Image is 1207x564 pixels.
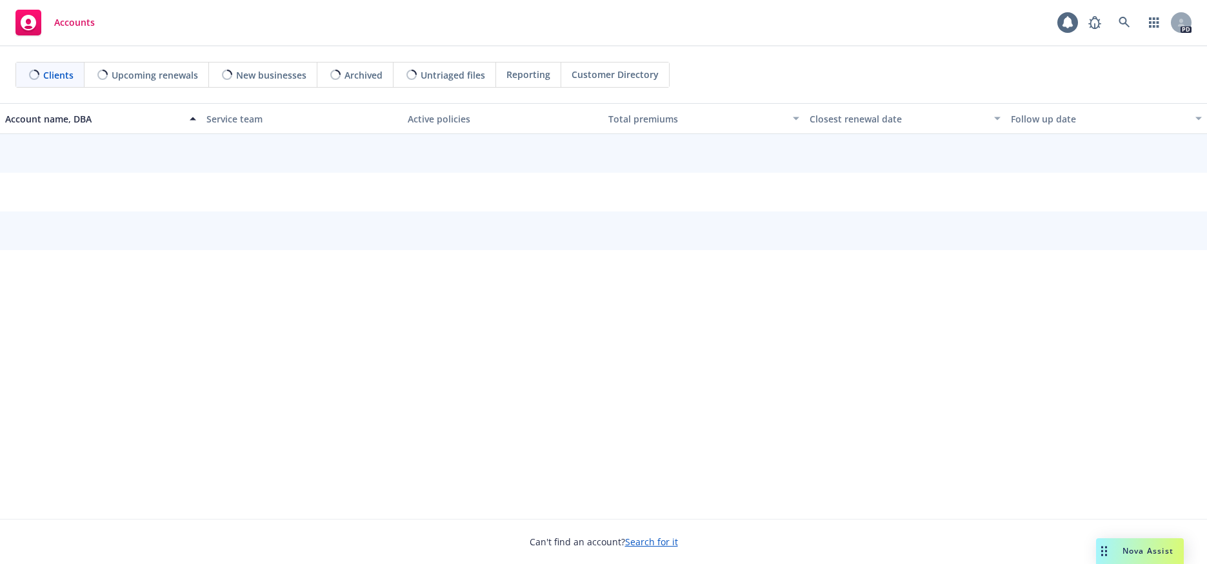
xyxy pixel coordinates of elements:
div: Account name, DBA [5,112,182,126]
button: Follow up date [1006,103,1207,134]
span: Upcoming renewals [112,68,198,82]
span: Nova Assist [1122,545,1173,556]
a: Switch app [1141,10,1167,35]
div: Service team [206,112,397,126]
span: Customer Directory [572,68,659,81]
div: Active policies [408,112,599,126]
div: Follow up date [1011,112,1188,126]
button: Active policies [403,103,604,134]
div: Closest renewal date [810,112,986,126]
button: Service team [201,103,403,134]
span: New businesses [236,68,306,82]
span: Archived [344,68,383,82]
div: Total premiums [608,112,785,126]
a: Report a Bug [1082,10,1108,35]
div: Drag to move [1096,538,1112,564]
a: Accounts [10,5,100,41]
button: Closest renewal date [804,103,1006,134]
span: Untriaged files [421,68,485,82]
span: Reporting [506,68,550,81]
button: Nova Assist [1096,538,1184,564]
button: Total premiums [603,103,804,134]
a: Search [1112,10,1137,35]
span: Accounts [54,17,95,28]
span: Can't find an account? [530,535,678,549]
a: Search for it [625,536,678,548]
span: Clients [43,68,74,82]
